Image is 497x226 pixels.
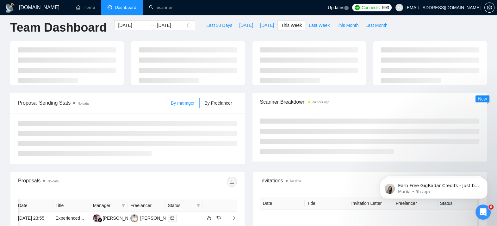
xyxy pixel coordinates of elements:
[478,96,487,101] span: New
[290,179,301,183] span: No data
[90,199,128,212] th: Manager
[216,216,221,221] span: dislike
[205,214,213,222] button: like
[195,201,202,210] span: filter
[370,165,497,209] iframe: Intercom notifications message
[16,212,53,225] td: [DATE] 23:55
[55,216,187,221] a: Experienced Developer Needed for High-Profit Options Trading Bot
[382,4,389,11] span: 593
[93,202,119,209] span: Manager
[149,23,154,28] span: to
[227,216,236,220] span: right
[333,20,362,30] button: This Month
[475,205,491,220] iframe: Intercom live chat
[328,5,344,10] span: Updates
[236,20,257,30] button: [DATE]
[260,98,480,106] span: Scanner Breakdown
[103,215,139,222] div: [PERSON_NAME]
[140,215,190,222] div: [PERSON_NAME] Shuvo
[484,3,494,13] button: setting
[362,4,381,11] span: Connects:
[337,22,358,29] span: This Month
[53,199,90,212] th: Title
[355,5,360,10] img: upwork-logo.png
[305,197,349,210] th: Title
[207,216,211,221] span: like
[260,197,305,210] th: Date
[171,216,174,220] span: mail
[484,5,494,10] a: setting
[397,5,401,10] span: user
[76,5,95,10] a: homeHome
[18,99,166,107] span: Proposal Sending Stats
[168,202,194,209] span: Status
[78,102,89,105] span: No data
[130,215,190,220] a: MS[PERSON_NAME] Shuvo
[277,20,305,30] button: This Week
[349,197,393,210] th: Invitation Letter
[115,5,136,10] span: Dashboard
[149,5,172,10] a: searchScanner
[362,20,391,30] button: Last Month
[203,20,236,30] button: Last 30 Days
[130,214,138,222] img: MS
[53,212,90,225] td: Experienced Developer Needed for High-Profit Options Trading Bot
[5,3,15,13] img: logo
[196,204,200,207] span: filter
[260,177,479,185] span: Invitations
[149,23,154,28] span: swap-right
[157,22,186,29] input: End date
[98,218,102,222] img: gigradar-bm.png
[128,199,165,212] th: Freelancer
[313,101,329,104] time: an hour ago
[47,180,59,183] span: No data
[281,22,302,29] span: This Week
[365,22,387,29] span: Last Month
[171,101,195,106] span: By manager
[120,201,127,210] span: filter
[121,204,125,207] span: filter
[239,22,253,29] span: [DATE]
[93,214,101,222] img: NK
[93,215,139,220] a: NK[PERSON_NAME]
[10,20,107,35] h1: Team Dashboard
[206,22,232,29] span: Last 30 Days
[18,177,127,187] div: Proposals
[204,101,232,106] span: By Freelancer
[305,20,333,30] button: Last Week
[215,214,222,222] button: dislike
[309,22,330,29] span: Last Week
[16,199,53,212] th: Date
[257,20,277,30] button: [DATE]
[108,5,112,9] span: dashboard
[488,205,494,210] span: 6
[260,22,274,29] span: [DATE]
[118,22,147,29] input: Start date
